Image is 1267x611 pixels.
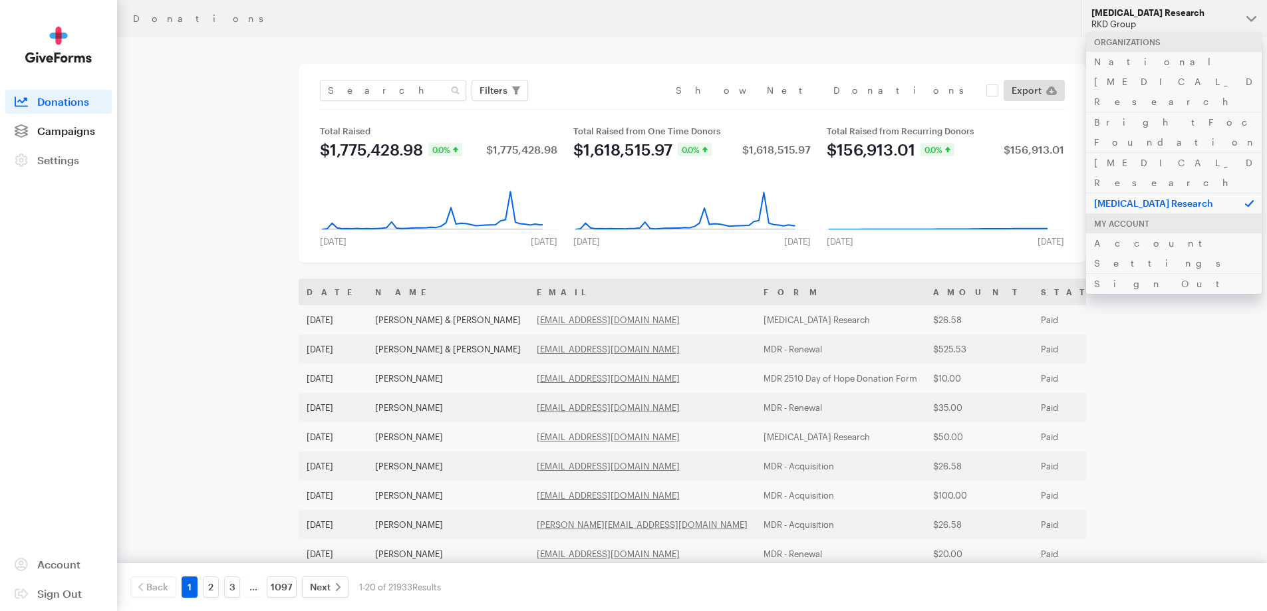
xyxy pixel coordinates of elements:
[367,481,529,510] td: [PERSON_NAME]
[537,314,680,325] a: [EMAIL_ADDRESS][DOMAIN_NAME]
[1091,19,1236,30] div: RKD Group
[537,402,680,413] a: [EMAIL_ADDRESS][DOMAIN_NAME]
[367,539,529,568] td: [PERSON_NAME]
[367,364,529,393] td: [PERSON_NAME]
[537,519,748,530] a: [PERSON_NAME][EMAIL_ADDRESS][DOMAIN_NAME]
[472,80,528,101] button: Filters
[827,126,1064,136] div: Total Raised from Recurring Donors
[1033,451,1131,481] td: Paid
[925,334,1033,364] td: $525.53
[1086,32,1262,52] div: Organizations
[756,364,925,393] td: MDR 2510 Day of Hope Donation Form
[756,393,925,422] td: MDR - Renewal
[1033,510,1131,539] td: Paid
[925,422,1033,451] td: $50.00
[819,236,861,247] div: [DATE]
[367,422,529,451] td: [PERSON_NAME]
[756,334,925,364] td: MDR - Renewal
[299,334,367,364] td: [DATE]
[1033,539,1131,568] td: Paid
[1033,334,1131,364] td: Paid
[925,481,1033,510] td: $100.00
[299,364,367,393] td: [DATE]
[1004,80,1065,101] a: Export
[299,279,367,305] th: Date
[367,305,529,334] td: [PERSON_NAME] & [PERSON_NAME]
[37,95,89,108] span: Donations
[412,582,441,592] span: Results
[5,148,112,172] a: Settings
[925,539,1033,568] td: $20.00
[359,576,441,598] div: 1-20 of 21933
[5,119,112,143] a: Campaigns
[925,364,1033,393] td: $10.00
[367,279,529,305] th: Name
[925,393,1033,422] td: $35.00
[523,236,565,247] div: [DATE]
[203,576,219,598] a: 2
[267,576,297,598] a: 1097
[925,305,1033,334] td: $26.58
[756,422,925,451] td: [MEDICAL_DATA] Research
[312,236,354,247] div: [DATE]
[37,124,95,137] span: Campaigns
[756,539,925,568] td: MDR - Renewal
[1030,236,1072,247] div: [DATE]
[37,558,80,570] span: Account
[756,305,925,334] td: [MEDICAL_DATA] Research
[537,431,680,442] a: [EMAIL_ADDRESS][DOMAIN_NAME]
[537,373,680,384] a: [EMAIL_ADDRESS][DOMAIN_NAME]
[428,143,462,156] div: 0.0%
[320,126,557,136] div: Total Raised
[1033,364,1131,393] td: Paid
[1086,213,1262,233] div: My Account
[1033,393,1131,422] td: Paid
[1033,279,1131,305] th: Status
[756,510,925,539] td: MDR - Acquisition
[480,82,507,98] span: Filters
[1012,82,1042,98] span: Export
[5,552,112,576] a: Account
[367,393,529,422] td: [PERSON_NAME]
[320,80,466,101] input: Search Name & Email
[537,490,680,501] a: [EMAIL_ADDRESS][DOMAIN_NAME]
[1086,112,1262,152] a: BrightFocus Foundation
[320,142,423,158] div: $1,775,428.98
[299,393,367,422] td: [DATE]
[37,154,79,166] span: Settings
[742,144,811,155] div: $1,618,515.97
[1033,481,1131,510] td: Paid
[299,539,367,568] td: [DATE]
[925,451,1033,481] td: $26.58
[1091,7,1236,19] div: [MEDICAL_DATA] Research
[5,582,112,606] a: Sign Out
[537,461,680,471] a: [EMAIL_ADDRESS][DOMAIN_NAME]
[367,451,529,481] td: [PERSON_NAME]
[529,279,756,305] th: Email
[925,510,1033,539] td: $26.58
[573,126,811,136] div: Total Raised from One Time Donors
[756,451,925,481] td: MDR - Acquisition
[37,587,82,600] span: Sign Out
[1086,193,1262,213] p: [MEDICAL_DATA] Research
[1086,51,1262,112] a: National [MEDICAL_DATA] Research
[302,576,349,598] a: Next
[486,144,557,155] div: $1,775,428.98
[1033,305,1131,334] td: Paid
[827,142,915,158] div: $156,913.01
[25,27,92,63] img: GiveForms
[1086,233,1262,273] a: Account Settings
[299,510,367,539] td: [DATE]
[756,279,925,305] th: Form
[299,481,367,510] td: [DATE]
[537,344,680,354] a: [EMAIL_ADDRESS][DOMAIN_NAME]
[537,549,680,559] a: [EMAIL_ADDRESS][DOMAIN_NAME]
[299,422,367,451] td: [DATE]
[756,481,925,510] td: MDR - Acquisition
[920,143,954,156] div: 0.0%
[1033,422,1131,451] td: Paid
[5,90,112,114] a: Donations
[1086,273,1262,294] a: Sign Out
[565,236,608,247] div: [DATE]
[224,576,240,598] a: 3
